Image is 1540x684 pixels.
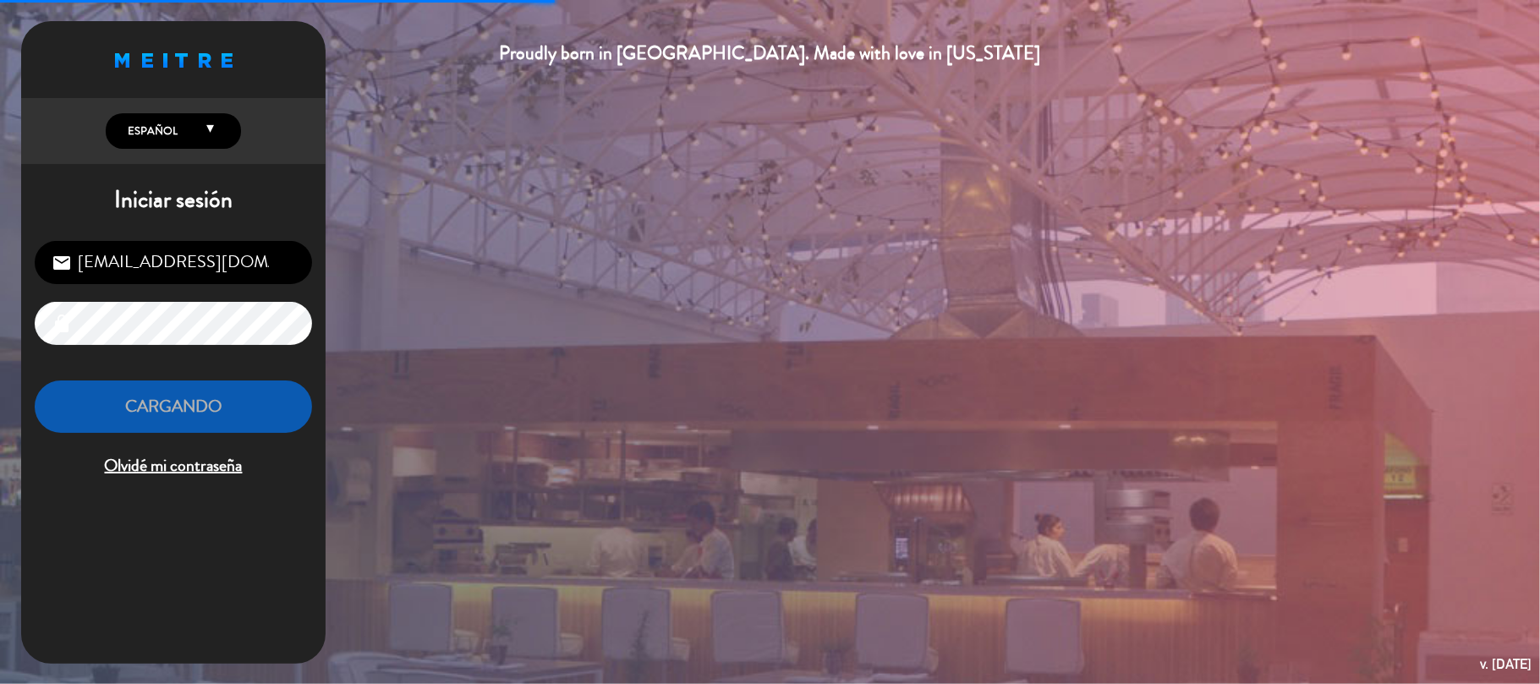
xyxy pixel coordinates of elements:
span: Olvidé mi contraseña [35,452,312,480]
span: Español [123,123,178,140]
h1: Iniciar sesión [21,186,326,215]
button: Cargando [35,380,312,434]
i: email [52,253,72,273]
div: v. [DATE] [1480,653,1532,676]
input: Correo Electrónico [35,241,312,284]
i: lock [52,314,72,334]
